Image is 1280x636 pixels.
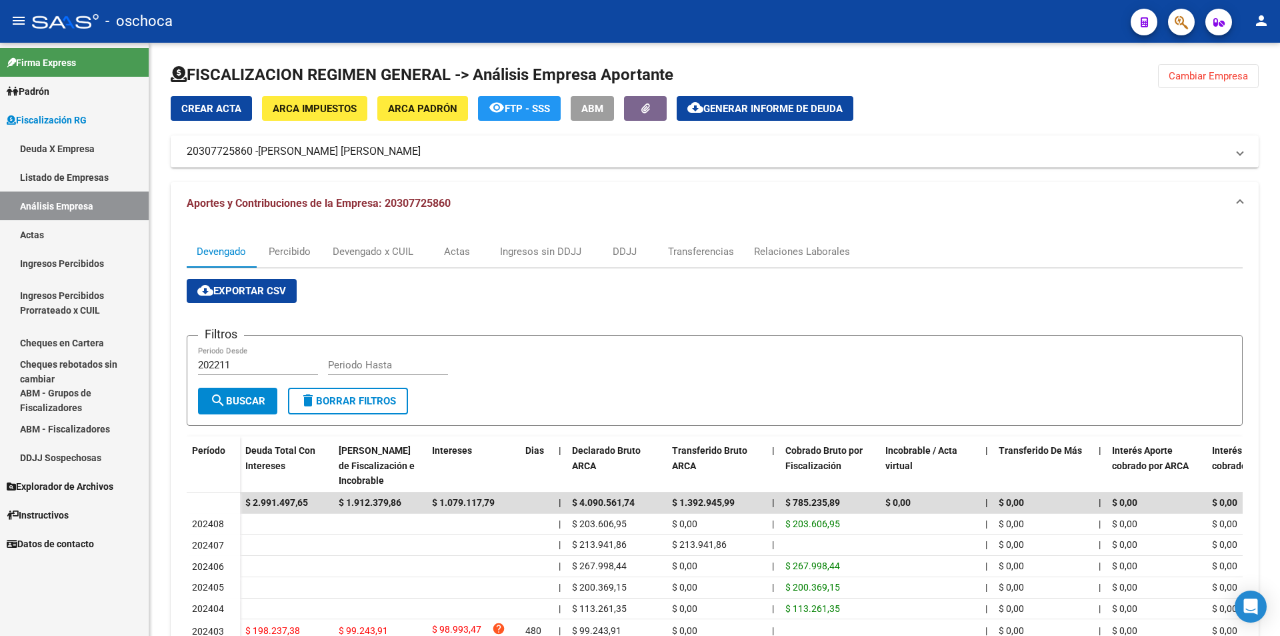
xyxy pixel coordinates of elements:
[192,603,224,614] span: 202404
[1112,539,1137,550] span: $ 0,00
[187,197,451,210] span: Aportes y Contribuciones de la Empresa: 20307725860
[192,540,224,551] span: 202407
[525,445,544,456] span: Dias
[780,436,880,495] datatable-header-cell: Cobrado Bruto por Fiscalización
[210,395,265,407] span: Buscar
[553,436,567,495] datatable-header-cell: |
[581,103,603,115] span: ABM
[192,561,224,572] span: 202406
[187,144,1227,159] mat-panel-title: 20307725860 -
[999,625,1024,636] span: $ 0,00
[300,395,396,407] span: Borrar Filtros
[300,392,316,408] mat-icon: delete
[269,244,311,259] div: Percibido
[985,497,988,508] span: |
[672,561,697,571] span: $ 0,00
[667,436,767,495] datatable-header-cell: Transferido Bruto ARCA
[7,537,94,551] span: Datos de contacto
[999,519,1024,529] span: $ 0,00
[572,445,641,471] span: Declarado Bruto ARCA
[388,103,457,115] span: ARCA Padrón
[985,519,987,529] span: |
[478,96,561,121] button: FTP - SSS
[1112,497,1137,508] span: $ 0,00
[1099,445,1101,456] span: |
[333,436,427,495] datatable-header-cell: Deuda Bruta Neto de Fiscalización e Incobrable
[572,497,635,508] span: $ 4.090.561,74
[1112,445,1189,471] span: Interés Aporte cobrado por ARCA
[1212,561,1237,571] span: $ 0,00
[785,561,840,571] span: $ 267.998,44
[7,479,113,494] span: Explorador de Archivos
[500,244,581,259] div: Ingresos sin DDJJ
[559,519,561,529] span: |
[1099,519,1101,529] span: |
[999,445,1082,456] span: Transferido De Más
[245,497,308,508] span: $ 2.991.497,65
[171,96,252,121] button: Crear Acta
[772,519,774,529] span: |
[210,392,226,408] mat-icon: search
[785,519,840,529] span: $ 203.606,95
[192,582,224,593] span: 202405
[7,113,87,127] span: Fiscalización RG
[572,539,627,550] span: $ 213.941,86
[171,135,1259,168] mat-expansion-panel-header: 20307725860 -[PERSON_NAME] [PERSON_NAME]
[677,96,853,121] button: Generar informe de deuda
[1158,64,1259,88] button: Cambiar Empresa
[505,103,550,115] span: FTP - SSS
[672,445,747,471] span: Transferido Bruto ARCA
[672,519,697,529] span: $ 0,00
[525,625,541,636] span: 480
[572,603,627,614] span: $ 113.261,35
[672,603,697,614] span: $ 0,00
[999,582,1024,593] span: $ 0,00
[559,497,561,508] span: |
[339,497,401,508] span: $ 1.912.379,86
[1099,561,1101,571] span: |
[1099,497,1101,508] span: |
[197,244,246,259] div: Devengado
[985,625,987,636] span: |
[885,445,957,471] span: Incobrable / Acta virtual
[985,445,988,456] span: |
[198,388,277,414] button: Buscar
[192,445,225,456] span: Período
[985,582,987,593] span: |
[785,445,863,471] span: Cobrado Bruto por Fiscalización
[668,244,734,259] div: Transferencias
[985,603,987,614] span: |
[1099,603,1101,614] span: |
[1099,582,1101,593] span: |
[772,603,774,614] span: |
[192,519,224,529] span: 202408
[572,561,627,571] span: $ 267.998,44
[572,582,627,593] span: $ 200.369,15
[339,445,415,487] span: [PERSON_NAME] de Fiscalización e Incobrable
[880,436,980,495] datatable-header-cell: Incobrable / Acta virtual
[105,7,173,36] span: - oschoca
[198,325,244,344] h3: Filtros
[1235,591,1267,623] div: Open Intercom Messenger
[559,603,561,614] span: |
[7,84,49,99] span: Padrón
[187,436,240,493] datatable-header-cell: Período
[492,622,505,635] i: help
[245,625,300,636] span: $ 198.237,38
[1253,13,1269,29] mat-icon: person
[1212,582,1237,593] span: $ 0,00
[559,582,561,593] span: |
[7,55,76,70] span: Firma Express
[613,244,637,259] div: DDJJ
[571,96,614,121] button: ABM
[999,561,1024,571] span: $ 0,00
[672,625,697,636] span: $ 0,00
[772,539,774,550] span: |
[1112,582,1137,593] span: $ 0,00
[672,539,727,550] span: $ 213.941,86
[1112,603,1137,614] span: $ 0,00
[197,282,213,298] mat-icon: cloud_download
[559,445,561,456] span: |
[999,539,1024,550] span: $ 0,00
[489,99,505,115] mat-icon: remove_red_eye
